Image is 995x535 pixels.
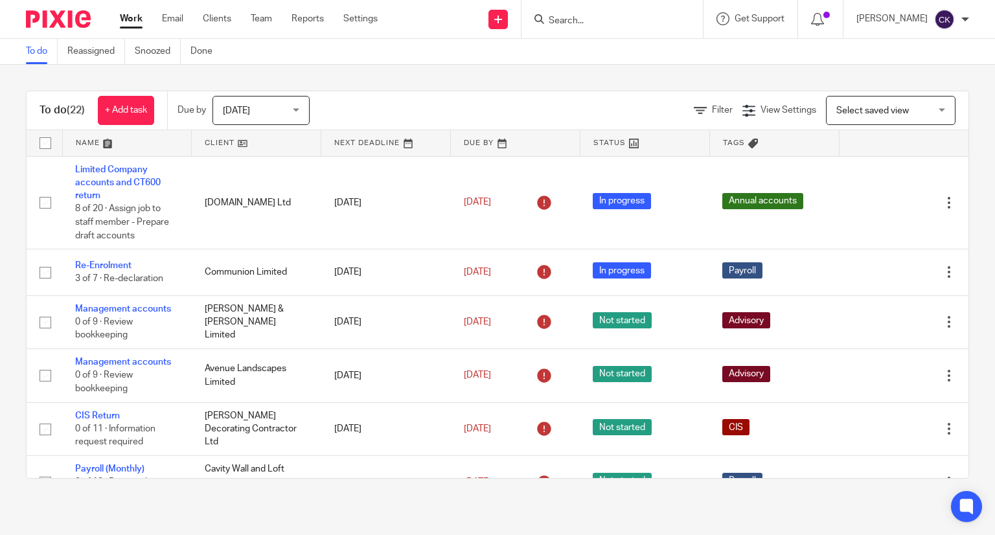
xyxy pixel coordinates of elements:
span: Tags [723,139,745,146]
a: Reassigned [67,39,125,64]
span: [DATE] [464,424,491,433]
td: [DATE] [321,456,451,509]
span: 0 of 13 · Received information from client [75,478,168,501]
p: [PERSON_NAME] [856,12,928,25]
a: CIS Return [75,411,120,420]
span: [DATE] [223,106,250,115]
span: Select saved view [836,106,909,115]
td: [DATE] [321,295,451,348]
td: [DATE] [321,349,451,402]
span: Payroll [722,473,762,489]
span: CIS [722,419,749,435]
span: (22) [67,105,85,115]
a: Limited Company accounts and CT600 return [75,165,161,201]
span: In progress [593,193,651,209]
span: [DATE] [464,267,491,277]
a: Clients [203,12,231,25]
img: Pixie [26,10,91,28]
td: [DOMAIN_NAME] Ltd [192,156,321,249]
span: [DATE] [464,371,491,380]
h1: To do [40,104,85,117]
td: [DATE] [321,402,451,455]
span: 8 of 20 · Assign job to staff member - Prepare draft accounts [75,205,169,240]
span: View Settings [761,106,816,115]
span: 3 of 7 · Re-declaration [75,275,163,284]
a: Team [251,12,272,25]
td: [PERSON_NAME] & [PERSON_NAME] Limited [192,295,321,348]
td: Avenue Landscapes Limited [192,349,321,402]
span: 0 of 9 · Review bookkeeping [75,371,133,394]
a: Payroll (Monthly) [75,464,144,473]
span: Advisory [722,366,770,382]
td: Cavity Wall and Loft Clearance Solutions Limited [192,456,321,509]
img: svg%3E [934,9,955,30]
input: Search [547,16,664,27]
a: Done [190,39,222,64]
a: Work [120,12,143,25]
span: [DATE] [464,478,491,487]
a: Settings [343,12,378,25]
td: Communion Limited [192,249,321,295]
td: [PERSON_NAME] Decorating Contractor Ltd [192,402,321,455]
span: [DATE] [464,198,491,207]
span: Payroll [722,262,762,279]
a: + Add task [98,96,154,125]
span: Not started [593,312,652,328]
a: Email [162,12,183,25]
a: Reports [292,12,324,25]
td: [DATE] [321,156,451,249]
a: Re-Enrolment [75,261,132,270]
span: Annual accounts [722,193,803,209]
span: 0 of 9 · Review bookkeeping [75,317,133,340]
a: Snoozed [135,39,181,64]
span: Advisory [722,312,770,328]
p: Due by [177,104,206,117]
span: Get Support [735,14,784,23]
a: Management accounts [75,304,171,313]
td: [DATE] [321,249,451,295]
span: 0 of 11 · Information request required [75,424,155,447]
span: Filter [712,106,733,115]
a: To do [26,39,58,64]
span: [DATE] [464,317,491,326]
span: Not started [593,419,652,435]
span: Not started [593,366,652,382]
span: Not started [593,473,652,489]
a: Management accounts [75,358,171,367]
span: In progress [593,262,651,279]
